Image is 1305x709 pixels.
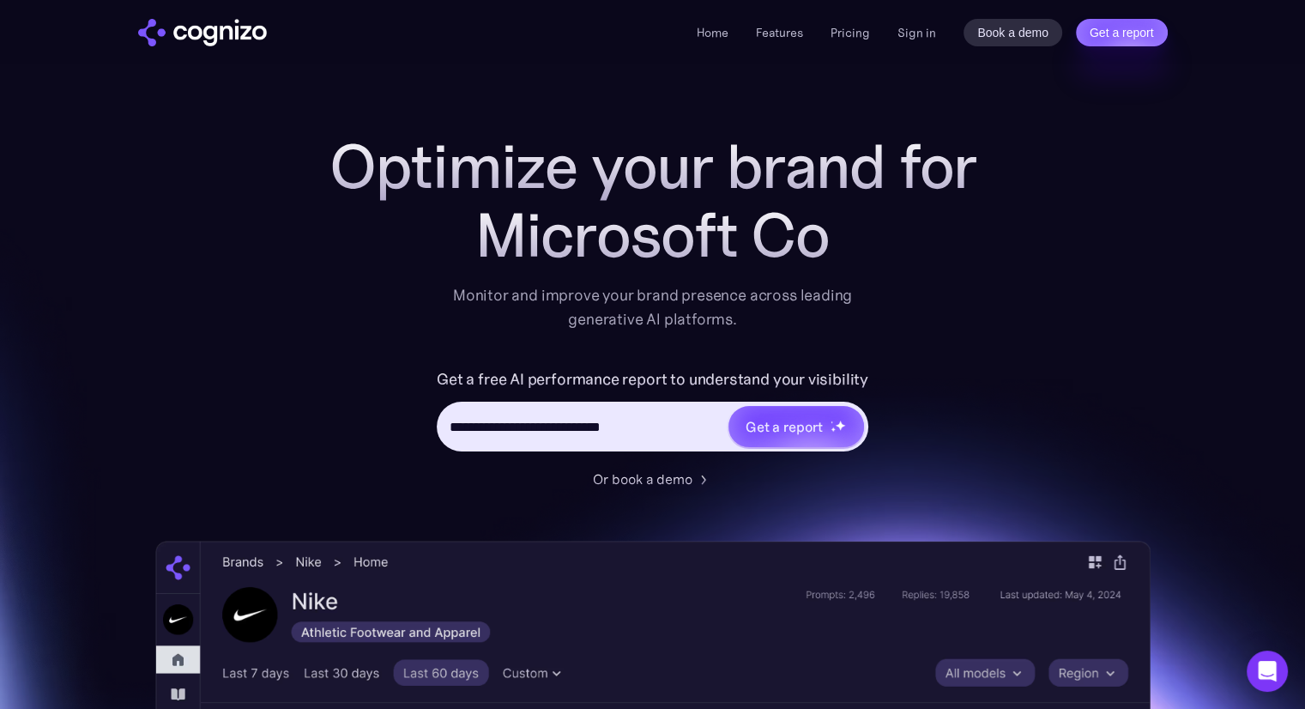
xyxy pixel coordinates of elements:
[964,19,1062,46] a: Book a demo
[310,201,996,270] div: Microsoft Co
[138,19,267,46] a: home
[897,22,936,43] a: Sign in
[831,427,837,433] img: star
[746,416,823,437] div: Get a report
[593,469,692,489] div: Or book a demo
[831,25,870,40] a: Pricing
[310,132,996,201] h1: Optimize your brand for
[727,404,866,449] a: Get a reportstarstarstar
[835,420,846,431] img: star
[437,366,868,460] form: Hero URL Input Form
[138,19,267,46] img: cognizo logo
[593,469,713,489] a: Or book a demo
[437,366,868,393] label: Get a free AI performance report to understand your visibility
[442,283,864,331] div: Monitor and improve your brand presence across leading generative AI platforms.
[697,25,728,40] a: Home
[831,421,833,423] img: star
[1076,19,1168,46] a: Get a report
[756,25,803,40] a: Features
[1247,651,1288,692] div: Open Intercom Messenger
